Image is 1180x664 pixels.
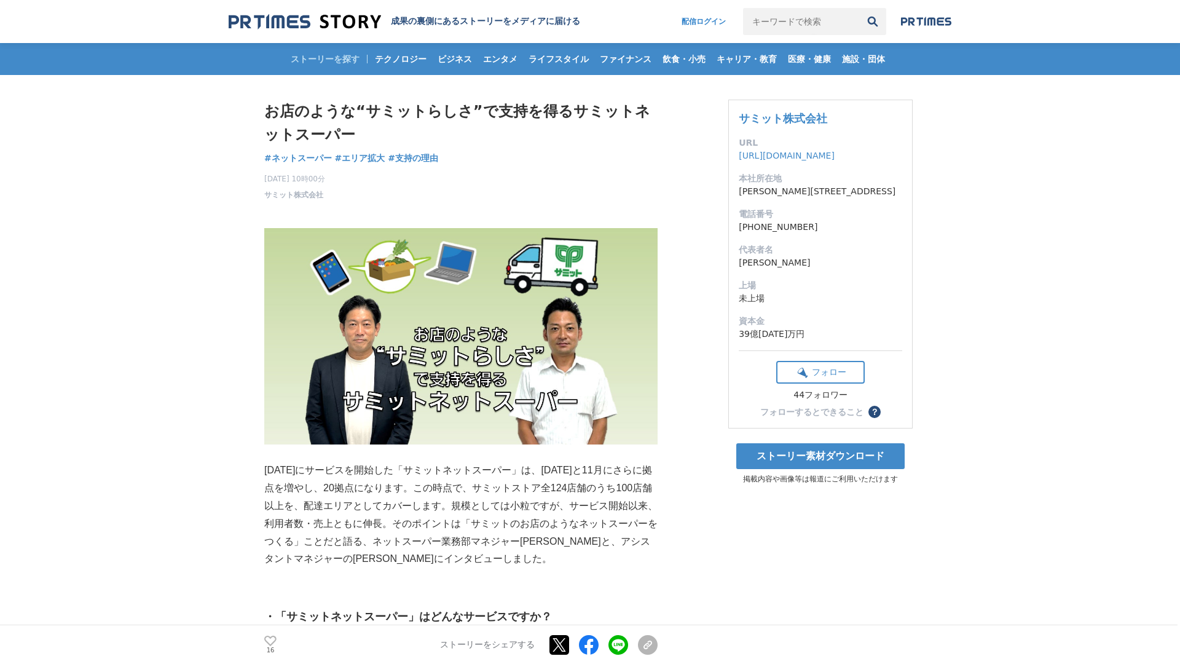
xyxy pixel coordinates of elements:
[335,152,385,164] span: #エリア拡大
[739,172,902,185] dt: 本社所在地
[264,152,332,165] a: #ネットスーパー
[776,361,865,384] button: フォロー
[229,14,580,30] a: 成果の裏側にあるストーリーをメディアに届ける 成果の裏側にあるストーリーをメディアに届ける
[388,152,438,165] a: #支持の理由
[388,152,438,164] span: #支持の理由
[264,152,332,164] span: #ネットスーパー
[760,408,863,416] div: フォローするとできること
[901,17,951,26] img: prtimes
[868,406,881,418] button: ？
[739,256,902,269] dd: [PERSON_NAME]
[776,390,865,401] div: 44フォロワー
[264,173,325,184] span: [DATE] 10時00分
[658,53,710,65] span: 飲食・小売
[264,611,552,623] strong: ・「サミットネットスーパー」はどんなサービスですか？
[837,43,890,75] a: 施設・団体
[783,53,836,65] span: 医療・健康
[478,53,522,65] span: エンタメ
[229,14,381,30] img: 成果の裏側にあるストーリーをメディアに届ける
[739,112,827,125] a: サミット株式会社
[739,185,902,198] dd: [PERSON_NAME][STREET_ADDRESS]
[712,53,782,65] span: キャリア・教育
[669,8,738,35] a: 配信ログイン
[524,53,594,65] span: ライフスタイル
[440,639,535,650] p: ストーリーをシェアする
[739,243,902,256] dt: 代表者名
[736,443,905,469] a: ストーリー素材ダウンロード
[859,8,886,35] button: 検索
[264,100,658,147] h1: お店のような“サミットらしさ”で支持を得るサミットネットスーパー
[264,189,323,200] a: サミット株式会社
[478,43,522,75] a: エンタメ
[743,8,859,35] input: キーワードで検索
[370,43,431,75] a: テクノロジー
[391,16,580,27] h2: 成果の裏側にあるストーリーをメディアに届ける
[595,43,656,75] a: ファイナンス
[658,43,710,75] a: 飲食・小売
[739,328,902,341] dd: 39億[DATE]万円
[739,136,902,149] dt: URL
[370,53,431,65] span: テクノロジー
[712,43,782,75] a: キャリア・教育
[264,228,658,445] img: thumbnail_6c35c680-87a3-11f0-9b88-d9a03df1220a.png
[783,43,836,75] a: 医療・健康
[739,292,902,305] dd: 未上場
[524,43,594,75] a: ライフスタイル
[264,647,277,654] p: 16
[837,53,890,65] span: 施設・団体
[739,151,835,160] a: [URL][DOMAIN_NAME]
[739,221,902,234] dd: [PHONE_NUMBER]
[870,408,879,416] span: ？
[739,315,902,328] dt: 資本金
[264,462,658,568] p: [DATE]にサービスを開始した「サミットネットスーパー」は、[DATE]と11月にさらに拠点を増やし、20拠点になります。この時点で、サミットストア全124店舗のうち100店舗以上を、配達エリ...
[335,152,385,165] a: #エリア拡大
[595,53,656,65] span: ファイナンス
[739,279,902,292] dt: 上場
[728,474,913,484] p: 掲載内容や画像等は報道にご利用いただけます
[433,53,477,65] span: ビジネス
[433,43,477,75] a: ビジネス
[739,208,902,221] dt: 電話番号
